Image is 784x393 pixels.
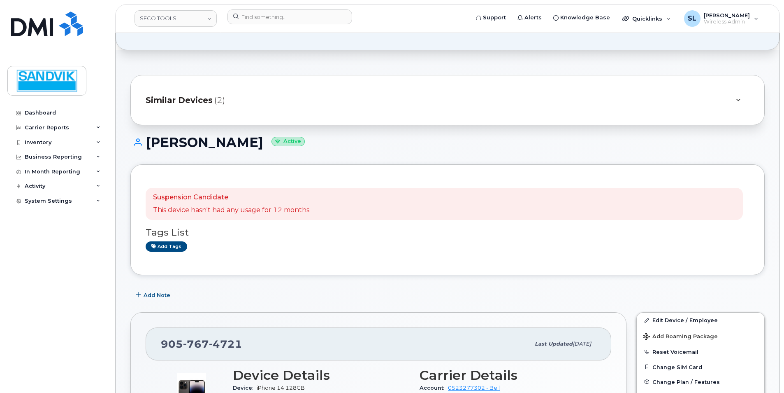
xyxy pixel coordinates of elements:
div: Quicklinks [617,10,677,27]
a: 0523277302 - Bell [448,385,500,391]
span: Similar Devices [146,94,213,106]
span: 4721 [209,338,242,350]
span: Alerts [524,14,542,22]
a: Support [470,9,512,26]
button: Reset Voicemail [637,344,764,359]
span: Add Note [144,291,170,299]
span: 767 [183,338,209,350]
a: Knowledge Base [547,9,616,26]
a: SECO TOOLS [135,10,217,27]
div: Stacy Lewis [678,10,764,27]
span: (2) [214,94,225,106]
button: Add Roaming Package [637,327,764,344]
span: Last updated [535,341,573,347]
button: Change SIM Card [637,360,764,374]
span: Device [233,385,257,391]
span: Add Roaming Package [643,333,718,341]
span: Account [420,385,448,391]
a: Edit Device / Employee [637,313,764,327]
p: Suspension Candidate [153,193,309,202]
h1: [PERSON_NAME] [130,135,765,150]
p: This device hasn't had any usage for 12 months [153,206,309,215]
span: Wireless Admin [704,19,750,25]
span: iPhone 14 128GB [257,385,305,391]
span: Change Plan / Features [652,379,720,385]
span: 905 [161,338,242,350]
span: Quicklinks [632,15,662,22]
span: Support [483,14,506,22]
h3: Device Details [233,368,410,383]
a: Add tags [146,241,187,252]
h3: Carrier Details [420,368,596,383]
span: [PERSON_NAME] [704,12,750,19]
button: Add Note [130,288,177,302]
span: SL [688,14,696,23]
h3: Tags List [146,227,749,238]
span: Knowledge Base [560,14,610,22]
small: Active [271,137,305,146]
span: [DATE] [573,341,591,347]
input: Find something... [227,9,352,24]
button: Change Plan / Features [637,374,764,389]
a: Alerts [512,9,547,26]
